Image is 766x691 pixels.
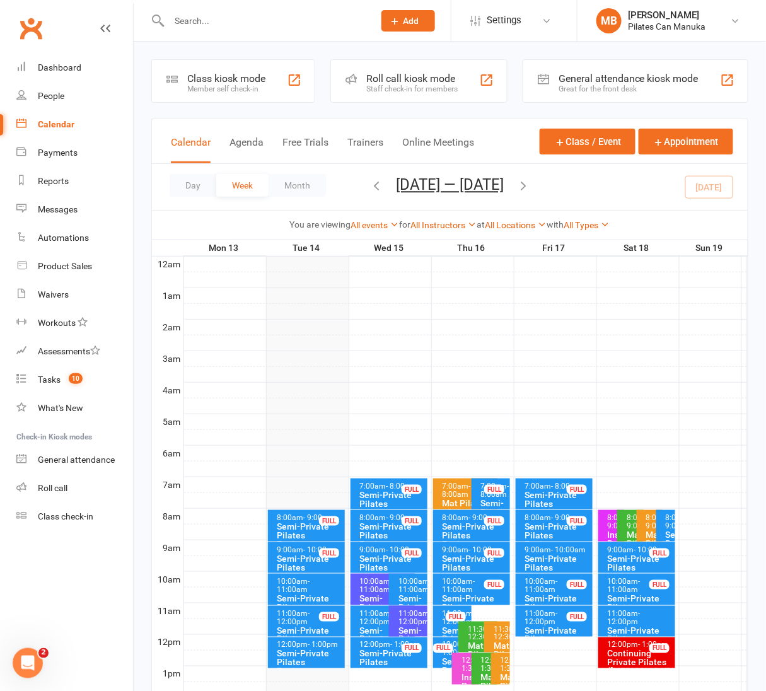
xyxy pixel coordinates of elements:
div: 10:00am [359,578,413,594]
button: Add [381,10,435,32]
a: Dashboard [16,54,133,82]
span: - 10:00am [634,545,669,554]
th: 2am [152,319,183,335]
div: Mat Pilates L3/4 (Online) [646,530,660,566]
div: Semi-Private Pilates Equipment [359,554,426,581]
div: Semi-Private Pilates Equipment [277,649,343,676]
a: All Locations [485,220,547,230]
div: 12:30pm [480,657,495,673]
a: Clubworx [15,13,47,44]
div: Semi-Private Pilates Equipment [480,499,508,534]
div: Semi-Private Pilates Equipment [277,554,343,581]
th: Tue 14 [266,240,349,256]
div: FULL [402,516,422,526]
div: FULL [402,644,422,653]
div: Semi-Private Pilates Equipment [277,594,343,620]
th: Mon 13 [183,240,266,256]
div: 12:00pm [359,641,426,649]
span: - 11:00am [360,577,393,594]
div: Roll call [38,483,67,493]
div: Instructor Participation [461,673,475,691]
div: People [38,91,64,101]
th: 8am [152,508,183,524]
span: - 10:00am [386,545,421,554]
div: 10:00am [398,578,425,594]
div: Mat Pilates L3/4 (Online) [442,499,496,525]
div: Semi-Private Pilates Equipment [359,522,426,549]
div: FULL [567,580,587,589]
span: - 11:00am [398,577,431,594]
div: Semi-Private Pilates Equipment [442,626,470,661]
div: FULL [649,580,670,589]
button: Agenda [229,136,264,163]
div: 8:00am [359,514,426,522]
div: 9:00am [359,546,426,554]
span: - 12:00pm [608,609,641,626]
button: Calendar [171,136,211,163]
div: Workouts [38,318,76,328]
button: Month [269,174,326,197]
span: - 12:00pm [443,609,475,626]
span: - 12:00pm [277,609,310,626]
button: Trainers [347,136,383,163]
div: Semi-Private Pilates Equipment [442,594,508,620]
a: All events [351,220,400,230]
input: Search... [165,12,365,30]
div: Semi-Private Pilates Equipment [359,491,426,517]
div: 7:00am [525,482,591,491]
div: FULL [433,644,453,653]
div: 9:00am [525,546,591,554]
th: Fri 17 [514,240,596,256]
span: - 8:00am [552,482,582,491]
span: - 11:00am [525,577,558,594]
span: - 1:30pm [461,656,494,673]
button: Week [216,174,269,197]
span: - 12:30pm [468,625,501,642]
span: - 1:00pm [391,641,421,649]
div: 12:00pm [442,641,456,658]
div: Semi-Private Pilates Equipment [665,530,673,566]
div: General attendance [38,455,115,465]
span: - 9:00am [304,513,334,522]
div: Semi-Private Pilates Equipment [607,594,673,620]
div: 12:00pm [607,641,673,649]
span: - 11:00am [277,577,310,594]
div: Calendar [38,119,74,129]
div: Semi-Private Pilates Equipment [525,594,591,620]
div: 12:30pm [461,657,475,673]
a: Tasks 10 [16,366,133,394]
div: FULL [484,516,504,526]
a: Payments [16,139,133,167]
div: Tasks [38,375,61,385]
a: Waivers [16,281,133,309]
a: People [16,82,133,110]
div: 8:00am [442,514,508,522]
button: Class / Event [540,129,635,154]
div: FULL [402,549,422,558]
div: FULL [484,580,504,589]
button: Day [170,174,216,197]
span: - 1:00pm [308,641,339,649]
strong: You are viewing [290,219,351,229]
div: Semi-Private Pilates Equipment [607,626,673,653]
div: Semi-Private Pilates Equipment [525,491,591,517]
a: Assessments [16,337,133,366]
div: FULL [649,644,670,653]
div: Staff check-in for members [366,84,458,93]
a: Class kiosk mode [16,502,133,531]
th: 6am [152,445,183,461]
button: [DATE] — [DATE] [396,176,504,194]
div: Semi-Private Pilates Equipment [359,594,413,629]
div: 8:00am [607,514,622,530]
div: FULL [649,549,670,558]
span: - 10:00am [304,545,339,554]
div: Waivers [38,289,69,299]
a: Reports [16,167,133,195]
span: - 11:00am [443,577,475,594]
div: Automations [38,233,89,243]
a: General attendance kiosk mode [16,446,133,474]
th: Wed 15 [349,240,431,256]
th: Thu 16 [431,240,514,256]
a: All Types [564,220,610,230]
div: 11:00am [525,610,591,626]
